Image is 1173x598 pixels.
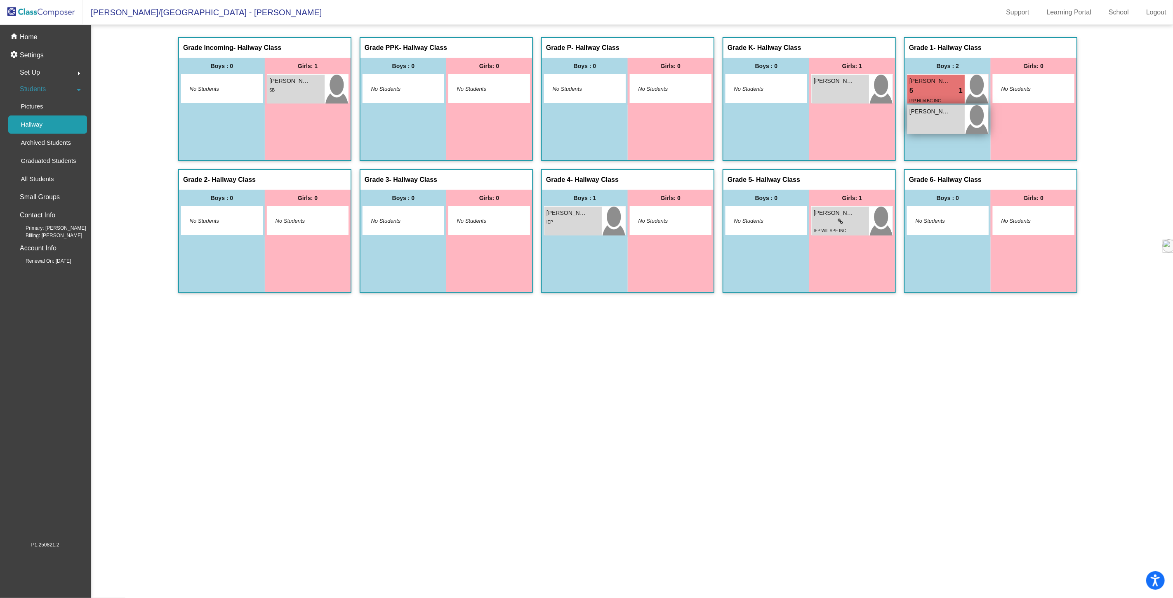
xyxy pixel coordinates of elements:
[959,85,963,96] span: 1
[723,58,809,74] div: Boys : 0
[365,44,399,52] span: Grade PPK
[638,217,690,225] span: No Students
[10,50,20,60] mat-icon: settings
[553,85,604,93] span: No Students
[21,156,76,166] p: Graduated Students
[909,77,951,85] span: [PERSON_NAME]
[20,210,55,221] p: Contact Info
[371,217,423,225] span: No Students
[1040,6,1098,19] a: Learning Portal
[457,217,509,225] span: No Students
[360,58,446,74] div: Boys : 0
[20,191,60,203] p: Small Groups
[20,242,57,254] p: Account Info
[723,190,809,206] div: Boys : 0
[916,217,967,225] span: No Students
[265,190,351,206] div: Girls: 0
[371,85,423,93] span: No Students
[21,138,71,148] p: Archived Students
[265,58,351,74] div: Girls: 1
[365,176,389,184] span: Grade 3
[82,6,322,19] span: [PERSON_NAME]/[GEOGRAPHIC_DATA] - [PERSON_NAME]
[934,44,982,52] span: - Hallway Class
[12,257,71,265] span: Renewal On: [DATE]
[909,176,934,184] span: Grade 6
[734,85,786,93] span: No Students
[909,107,951,116] span: [PERSON_NAME]
[905,58,991,74] div: Boys : 2
[190,85,241,93] span: No Students
[814,209,855,217] span: [PERSON_NAME]
[909,44,934,52] span: Grade 1
[909,85,913,96] span: 5
[546,44,571,52] span: Grade P
[542,190,628,206] div: Boys : 1
[728,44,753,52] span: Grade K
[546,220,553,224] span: IEP
[389,176,438,184] span: - Hallway Class
[20,32,38,42] p: Home
[20,83,46,95] span: Students
[12,224,86,232] span: Primary: [PERSON_NAME]
[74,85,84,95] mat-icon: arrow_drop_down
[809,190,895,206] div: Girls: 1
[1000,6,1036,19] a: Support
[183,44,233,52] span: Grade Incoming
[179,58,265,74] div: Boys : 0
[74,68,84,78] mat-icon: arrow_right
[21,174,54,184] p: All Students
[814,77,855,85] span: [PERSON_NAME]
[728,176,752,184] span: Grade 5
[571,44,619,52] span: - Hallway Class
[546,176,571,184] span: Grade 4
[457,85,509,93] span: No Students
[991,190,1076,206] div: Girls: 0
[546,209,588,217] span: [PERSON_NAME]
[934,176,982,184] span: - Hallway Class
[991,58,1076,74] div: Girls: 0
[734,217,786,225] span: No Students
[628,58,714,74] div: Girls: 0
[190,217,241,225] span: No Students
[399,44,448,52] span: - Hallway Class
[20,50,44,60] p: Settings
[1102,6,1135,19] a: School
[276,217,327,225] span: No Students
[446,190,532,206] div: Girls: 0
[10,32,20,42] mat-icon: home
[809,58,895,74] div: Girls: 1
[269,88,275,92] span: SB
[753,44,801,52] span: - Hallway Class
[571,176,619,184] span: - Hallway Class
[12,232,82,239] span: Billing: [PERSON_NAME]
[208,176,256,184] span: - Hallway Class
[628,190,714,206] div: Girls: 0
[179,190,265,206] div: Boys : 0
[233,44,282,52] span: - Hallway Class
[752,176,801,184] span: - Hallway Class
[909,99,941,103] span: IEP HLM BC INC
[360,190,446,206] div: Boys : 0
[1001,85,1053,93] span: No Students
[542,58,628,74] div: Boys : 0
[446,58,532,74] div: Girls: 0
[20,67,40,78] span: Set Up
[1001,217,1053,225] span: No Students
[183,176,208,184] span: Grade 2
[21,120,42,129] p: Hallway
[269,77,311,85] span: [PERSON_NAME]
[21,101,43,111] p: Pictures
[814,228,846,233] span: IEP WIL SPE INC
[1140,6,1173,19] a: Logout
[638,85,690,93] span: No Students
[905,190,991,206] div: Boys : 0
